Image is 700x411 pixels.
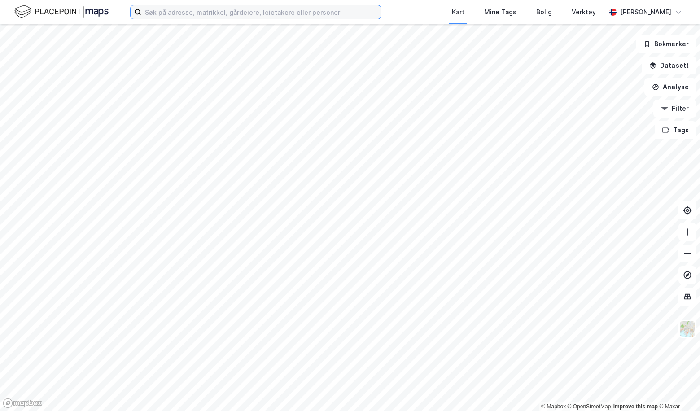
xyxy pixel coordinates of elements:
button: Bokmerker [636,35,696,53]
div: Kontrollprogram for chat [655,368,700,411]
button: Tags [655,121,696,139]
button: Analyse [644,78,696,96]
iframe: Chat Widget [655,368,700,411]
div: Mine Tags [484,7,516,17]
button: Datasett [642,57,696,74]
div: Verktøy [572,7,596,17]
div: Bolig [536,7,552,17]
div: [PERSON_NAME] [620,7,671,17]
img: Z [679,320,696,337]
div: Kart [452,7,464,17]
a: Mapbox [541,403,566,410]
a: Improve this map [613,403,658,410]
a: Mapbox homepage [3,398,42,408]
img: logo.f888ab2527a4732fd821a326f86c7f29.svg [14,4,109,20]
button: Filter [653,100,696,118]
a: OpenStreetMap [568,403,611,410]
input: Søk på adresse, matrikkel, gårdeiere, leietakere eller personer [141,5,381,19]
